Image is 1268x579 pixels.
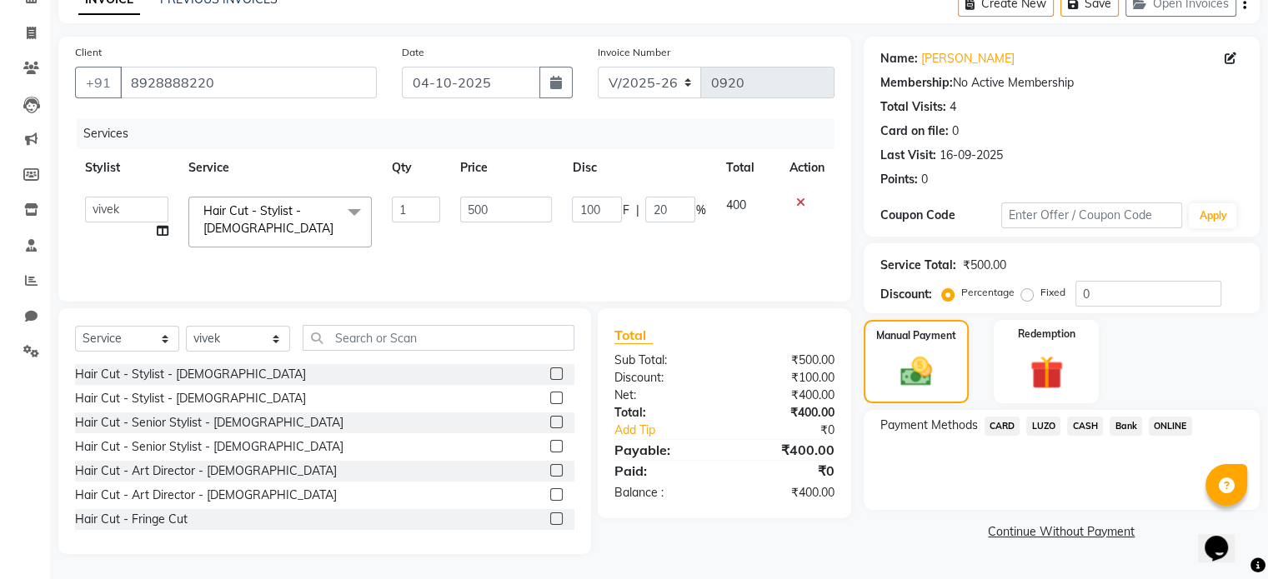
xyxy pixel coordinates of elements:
[602,387,724,404] div: Net:
[75,149,178,187] th: Stylist
[950,98,956,116] div: 4
[598,45,670,60] label: Invoice Number
[75,462,337,480] div: Hair Cut - Art Director - [DEMOGRAPHIC_DATA]
[562,149,715,187] th: Disc
[867,523,1256,541] a: Continue Without Payment
[614,327,653,344] span: Total
[880,74,953,92] div: Membership:
[602,484,724,502] div: Balance :
[178,149,382,187] th: Service
[880,171,918,188] div: Points:
[724,387,847,404] div: ₹400.00
[1149,417,1192,436] span: ONLINE
[880,147,936,164] div: Last Visit:
[724,461,847,481] div: ₹0
[961,285,1015,300] label: Percentage
[303,325,574,351] input: Search or Scan
[724,484,847,502] div: ₹400.00
[1198,512,1251,562] iframe: chat widget
[1189,203,1236,228] button: Apply
[602,440,724,460] div: Payable:
[1040,285,1065,300] label: Fixed
[602,352,724,369] div: Sub Total:
[602,404,724,422] div: Total:
[725,197,745,212] span: 400
[695,202,705,219] span: %
[779,149,834,187] th: Action
[876,328,956,343] label: Manual Payment
[880,98,946,116] div: Total Visits:
[450,149,562,187] th: Price
[952,122,959,140] div: 0
[1018,327,1075,342] label: Redemption
[602,461,724,481] div: Paid:
[1110,417,1142,436] span: Bank
[402,45,424,60] label: Date
[880,417,978,434] span: Payment Methods
[880,50,918,67] div: Name:
[635,202,639,219] span: |
[1067,417,1103,436] span: CASH
[333,221,341,236] a: x
[921,171,928,188] div: 0
[1026,417,1060,436] span: LUZO
[75,438,343,456] div: Hair Cut - Senior Stylist - [DEMOGRAPHIC_DATA]
[622,202,629,219] span: F
[940,147,1003,164] div: 16-09-2025
[203,203,333,236] span: Hair Cut - Stylist - [DEMOGRAPHIC_DATA]
[985,417,1020,436] span: CARD
[724,369,847,387] div: ₹100.00
[921,50,1015,67] a: [PERSON_NAME]
[724,404,847,422] div: ₹400.00
[880,257,956,274] div: Service Total:
[75,511,188,528] div: Hair Cut - Fringe Cut
[880,286,932,303] div: Discount:
[890,353,942,390] img: _cash.svg
[120,67,377,98] input: Search by Name/Mobile/Email/Code
[602,422,744,439] a: Add Tip
[724,352,847,369] div: ₹500.00
[75,487,337,504] div: Hair Cut - Art Director - [DEMOGRAPHIC_DATA]
[382,149,450,187] th: Qty
[75,390,306,407] div: Hair Cut - Stylist - [DEMOGRAPHIC_DATA]
[75,67,122,98] button: +91
[724,440,847,460] div: ₹400.00
[75,366,306,383] div: Hair Cut - Stylist - [DEMOGRAPHIC_DATA]
[1020,352,1074,393] img: _gift.svg
[744,422,846,439] div: ₹0
[880,122,949,140] div: Card on file:
[963,257,1006,274] div: ₹500.00
[715,149,779,187] th: Total
[75,45,102,60] label: Client
[77,118,847,149] div: Services
[880,74,1243,92] div: No Active Membership
[1001,202,1183,228] input: Enter Offer / Coupon Code
[75,414,343,432] div: Hair Cut - Senior Stylist - [DEMOGRAPHIC_DATA]
[880,207,1001,224] div: Coupon Code
[602,369,724,387] div: Discount:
